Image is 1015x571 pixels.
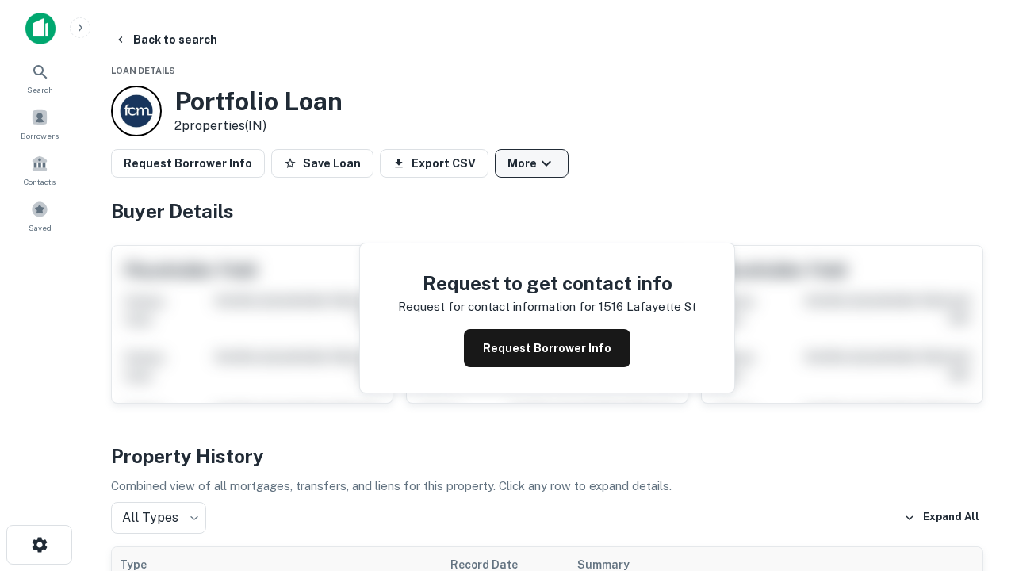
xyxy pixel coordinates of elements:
a: Search [5,56,75,99]
p: 1516 lafayette st [599,297,696,316]
img: capitalize-icon.png [25,13,56,44]
h4: Request to get contact info [398,269,696,297]
span: Saved [29,221,52,234]
button: Request Borrower Info [111,149,265,178]
p: 2 properties (IN) [174,117,343,136]
h4: Property History [111,442,983,470]
button: Save Loan [271,149,373,178]
button: More [495,149,569,178]
a: Contacts [5,148,75,191]
span: Contacts [24,175,56,188]
h4: Buyer Details [111,197,983,225]
button: Request Borrower Info [464,329,630,367]
iframe: Chat Widget [936,444,1015,520]
h3: Portfolio Loan [174,86,343,117]
button: Expand All [900,506,983,530]
button: Export CSV [380,149,488,178]
div: All Types [111,502,206,534]
p: Request for contact information for [398,297,596,316]
span: Borrowers [21,129,59,142]
a: Saved [5,194,75,237]
span: Search [27,83,53,96]
a: Borrowers [5,102,75,145]
p: Combined view of all mortgages, transfers, and liens for this property. Click any row to expand d... [111,477,983,496]
button: Back to search [108,25,224,54]
span: Loan Details [111,66,175,75]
